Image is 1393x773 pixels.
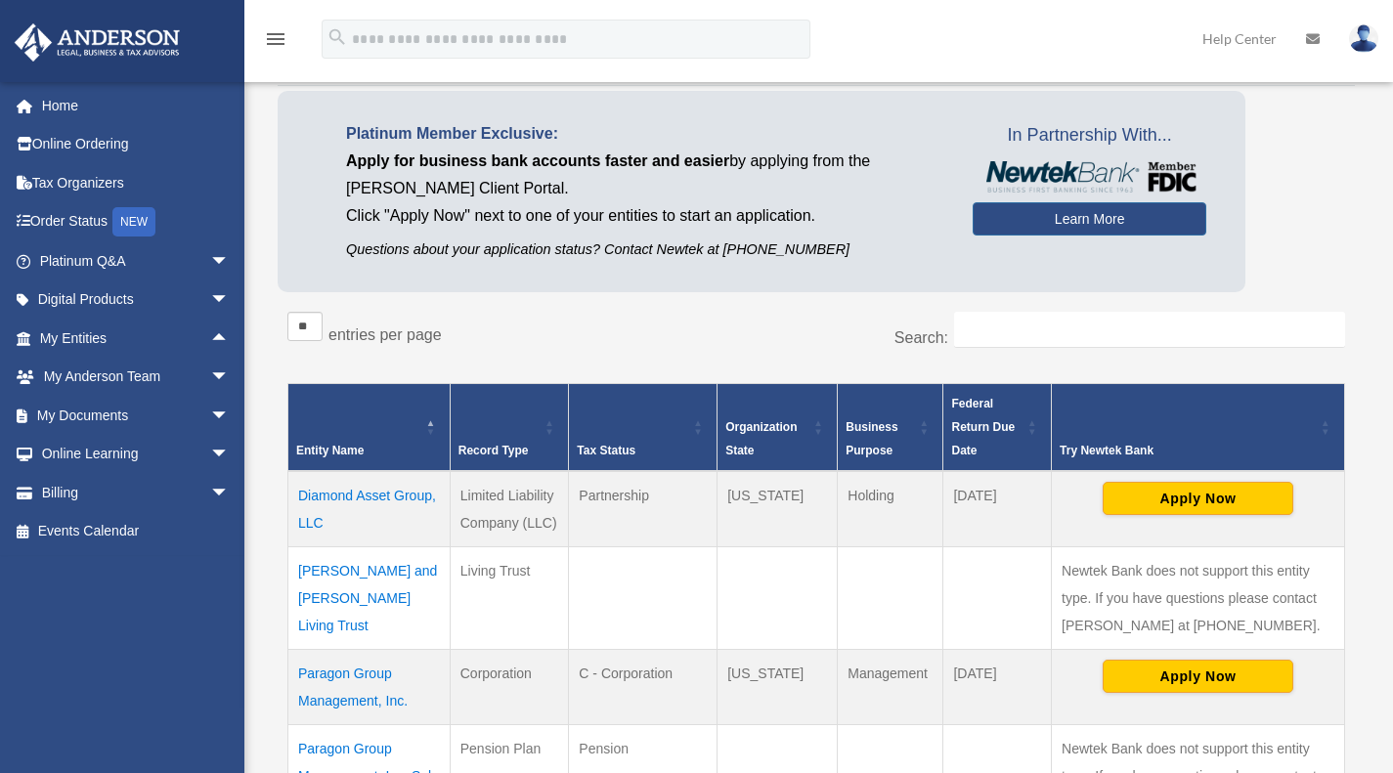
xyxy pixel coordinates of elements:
[14,358,259,397] a: My Anderson Teamarrow_drop_down
[264,34,287,51] a: menu
[210,358,249,398] span: arrow_drop_down
[943,384,1052,472] th: Federal Return Due Date: Activate to sort
[838,471,943,547] td: Holding
[718,650,838,725] td: [US_STATE]
[14,396,259,435] a: My Documentsarrow_drop_down
[346,148,943,202] p: by applying from the [PERSON_NAME] Client Portal.
[718,471,838,547] td: [US_STATE]
[450,471,569,547] td: Limited Liability Company (LLC)
[326,26,348,48] i: search
[210,241,249,281] span: arrow_drop_down
[569,384,718,472] th: Tax Status: Activate to sort
[14,435,259,474] a: Online Learningarrow_drop_down
[9,23,186,62] img: Anderson Advisors Platinum Portal
[14,473,259,512] a: Billingarrow_drop_down
[973,202,1206,236] a: Learn More
[346,120,943,148] p: Platinum Member Exclusive:
[458,444,529,457] span: Record Type
[1349,24,1378,53] img: User Pic
[838,384,943,472] th: Business Purpose: Activate to sort
[1103,482,1293,515] button: Apply Now
[210,396,249,436] span: arrow_drop_down
[943,650,1052,725] td: [DATE]
[450,650,569,725] td: Corporation
[569,471,718,547] td: Partnership
[450,384,569,472] th: Record Type: Activate to sort
[346,237,943,262] p: Questions about your application status? Contact Newtek at [PHONE_NUMBER]
[288,471,451,547] td: Diamond Asset Group, LLC
[943,471,1052,547] td: [DATE]
[1052,547,1345,650] td: Newtek Bank does not support this entity type. If you have questions please contact [PERSON_NAME]...
[725,420,797,457] span: Organization State
[14,280,259,320] a: Digital Productsarrow_drop_down
[288,650,451,725] td: Paragon Group Management, Inc.
[846,420,897,457] span: Business Purpose
[210,280,249,321] span: arrow_drop_down
[1052,384,1345,472] th: Try Newtek Bank : Activate to sort
[264,27,287,51] i: menu
[210,473,249,513] span: arrow_drop_down
[951,397,1015,457] span: Federal Return Due Date
[14,202,259,242] a: Order StatusNEW
[14,241,259,280] a: Platinum Q&Aarrow_drop_down
[14,163,259,202] a: Tax Organizers
[328,326,442,343] label: entries per page
[838,650,943,725] td: Management
[982,161,1197,193] img: NewtekBankLogoSM.png
[14,319,249,358] a: My Entitiesarrow_drop_up
[1103,660,1293,693] button: Apply Now
[14,125,259,164] a: Online Ordering
[973,120,1206,151] span: In Partnership With...
[288,547,451,650] td: [PERSON_NAME] and [PERSON_NAME] Living Trust
[296,444,364,457] span: Entity Name
[210,435,249,475] span: arrow_drop_down
[577,444,635,457] span: Tax Status
[894,329,948,346] label: Search:
[14,86,259,125] a: Home
[112,207,155,236] div: NEW
[346,202,943,230] p: Click "Apply Now" next to one of your entities to start an application.
[210,319,249,359] span: arrow_drop_up
[718,384,838,472] th: Organization State: Activate to sort
[346,152,729,169] span: Apply for business bank accounts faster and easier
[1060,439,1315,462] div: Try Newtek Bank
[569,650,718,725] td: C - Corporation
[288,384,451,472] th: Entity Name: Activate to invert sorting
[450,547,569,650] td: Living Trust
[14,512,259,551] a: Events Calendar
